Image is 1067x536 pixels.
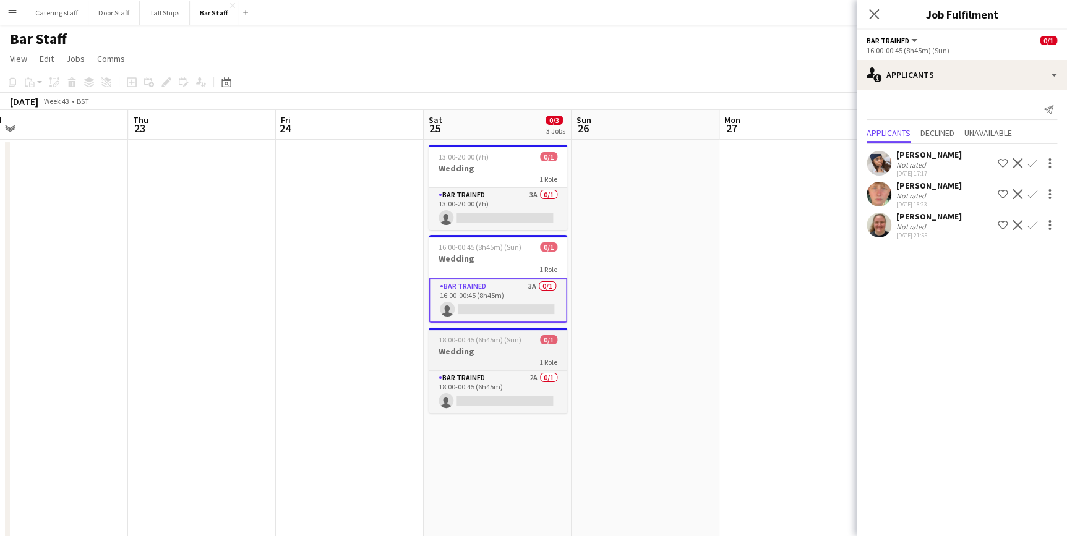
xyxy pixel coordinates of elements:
h3: Job Fulfilment [857,6,1067,22]
span: Comms [97,53,125,64]
button: Bar trained [867,36,919,45]
h1: Bar Staff [10,30,67,48]
app-card-role: Bar trained2A0/118:00-00:45 (6h45m) [429,371,567,413]
div: [PERSON_NAME] [896,149,962,160]
div: [DATE] [10,95,38,108]
button: Catering staff [25,1,88,25]
span: Mon [724,114,740,125]
span: 13:00-20:00 (7h) [439,152,489,161]
span: 0/3 [546,116,563,125]
span: 0/1 [540,152,557,161]
app-card-role: Bar trained3A0/113:00-20:00 (7h) [429,188,567,230]
span: 16:00-00:45 (8h45m) (Sun) [439,242,521,252]
span: 25 [427,121,442,135]
span: 0/1 [1040,36,1057,45]
a: Edit [35,51,59,67]
div: [DATE] 17:17 [896,169,962,177]
a: Comms [92,51,130,67]
span: 23 [131,121,148,135]
span: Edit [40,53,54,64]
span: 26 [575,121,591,135]
span: Fri [281,114,291,125]
span: Unavailable [964,129,1012,137]
span: 0/1 [540,335,557,344]
h3: Wedding [429,253,567,264]
app-job-card: 16:00-00:45 (8h45m) (Sun)0/1Wedding1 RoleBar trained3A0/116:00-00:45 (8h45m) [429,235,567,323]
div: Not rated [896,191,928,200]
h3: Wedding [429,346,567,357]
span: Jobs [66,53,85,64]
div: 3 Jobs [546,126,565,135]
button: Tall Ships [140,1,190,25]
span: Sat [429,114,442,125]
h3: Wedding [429,163,567,174]
span: View [10,53,27,64]
span: Applicants [867,129,911,137]
div: Applicants [857,60,1067,90]
button: Door Staff [88,1,140,25]
app-job-card: 18:00-00:45 (6h45m) (Sun)0/1Wedding1 RoleBar trained2A0/118:00-00:45 (6h45m) [429,328,567,413]
div: [PERSON_NAME] [896,180,962,191]
div: [PERSON_NAME] [896,211,962,222]
span: 24 [279,121,291,135]
span: Bar trained [867,36,909,45]
div: [DATE] 18:23 [896,200,962,208]
span: Week 43 [41,96,72,106]
button: Bar Staff [190,1,238,25]
span: 0/1 [540,242,557,252]
span: 27 [722,121,740,135]
span: Declined [920,129,954,137]
span: 18:00-00:45 (6h45m) (Sun) [439,335,521,344]
app-job-card: 13:00-20:00 (7h)0/1Wedding1 RoleBar trained3A0/113:00-20:00 (7h) [429,145,567,230]
span: 1 Role [539,174,557,184]
a: View [5,51,32,67]
div: 16:00-00:45 (8h45m) (Sun) [867,46,1057,55]
span: 1 Role [539,357,557,367]
div: Not rated [896,160,928,169]
div: [DATE] 21:55 [896,231,962,239]
div: Not rated [896,222,928,231]
app-card-role: Bar trained3A0/116:00-00:45 (8h45m) [429,278,567,323]
a: Jobs [61,51,90,67]
span: Sun [576,114,591,125]
span: 1 Role [539,265,557,274]
div: BST [77,96,89,106]
span: Thu [133,114,148,125]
